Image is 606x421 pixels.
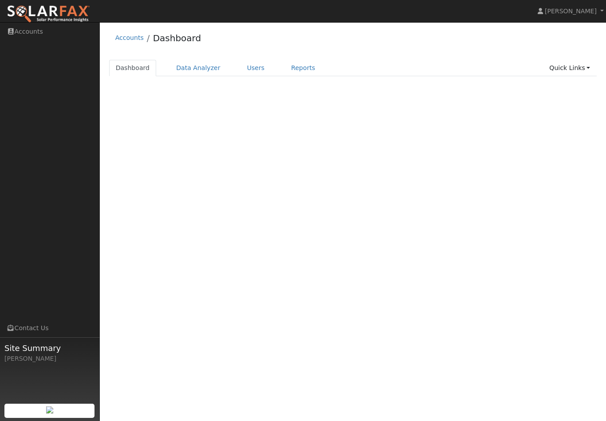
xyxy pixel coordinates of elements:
a: Accounts [115,34,144,41]
a: Reports [284,60,322,76]
a: Dashboard [109,60,157,76]
a: Users [240,60,272,76]
span: Site Summary [4,342,95,354]
img: retrieve [46,406,53,413]
a: Dashboard [153,33,201,43]
img: SolarFax [7,5,90,23]
a: Quick Links [543,60,597,76]
a: Data Analyzer [169,60,227,76]
div: [PERSON_NAME] [4,354,95,363]
span: [PERSON_NAME] [545,8,597,15]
